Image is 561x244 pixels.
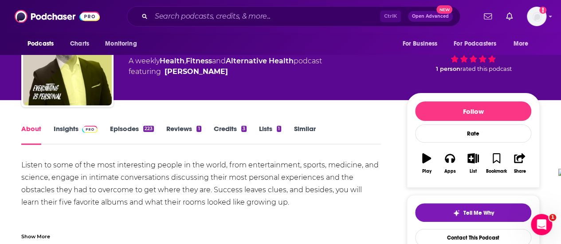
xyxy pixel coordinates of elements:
button: Show profile menu [527,7,546,26]
a: Jon Small [165,66,228,77]
button: Apps [438,147,461,179]
span: Monitoring [105,38,137,50]
span: rated this podcast [460,66,512,72]
img: Podchaser - Follow, Share and Rate Podcasts [15,8,100,25]
span: New [436,5,452,14]
input: Search podcasts, credits, & more... [151,9,380,23]
span: Podcasts [27,38,54,50]
button: Play [415,147,438,179]
div: Share [514,169,526,174]
a: Health [160,57,184,65]
span: Logged in as amandawoods [527,7,546,26]
div: Bookmark [486,169,507,174]
span: and [212,57,226,65]
div: Play [422,169,432,174]
span: Tell Me Why [463,209,494,217]
button: List [462,147,485,179]
span: 1 [549,214,556,221]
div: Apps [444,169,456,174]
button: open menu [21,35,65,52]
a: Credits3 [214,124,247,145]
img: Podchaser Pro [82,126,98,133]
div: A weekly podcast [129,56,322,77]
button: Share [508,147,531,179]
button: open menu [99,35,148,52]
div: 223 [143,126,154,132]
a: Show notifications dropdown [502,9,516,24]
button: open menu [507,35,540,52]
span: , [184,57,186,65]
div: Rate [415,124,531,143]
span: More [514,38,529,50]
div: 1 [277,126,281,132]
div: 1 [196,126,201,132]
a: About [21,124,41,145]
div: Search podcasts, credits, & more... [127,6,460,27]
a: Similar [294,124,315,145]
iframe: Intercom live chat [531,214,552,235]
img: tell me why sparkle [453,209,460,217]
img: Everything is Personal [23,17,112,105]
img: User Profile [527,7,546,26]
span: 1 person [436,66,460,72]
button: open menu [396,35,448,52]
div: 3 [241,126,247,132]
span: For Podcasters [454,38,496,50]
a: Lists1 [259,124,281,145]
a: Reviews1 [166,124,201,145]
span: Ctrl K [380,11,401,22]
a: Fitness [186,57,212,65]
div: List [470,169,477,174]
span: Open Advanced [412,14,449,19]
a: Alternative Health [226,57,294,65]
svg: Add a profile image [539,7,546,14]
button: tell me why sparkleTell Me Why [415,203,531,222]
button: Open AdvancedNew [408,11,453,22]
span: For Business [402,38,437,50]
button: Bookmark [485,147,508,179]
button: open menu [448,35,509,52]
span: Charts [70,38,89,50]
span: featuring [129,66,322,77]
a: Charts [64,35,94,52]
a: InsightsPodchaser Pro [54,124,98,145]
a: Show notifications dropdown [480,9,495,24]
button: Follow [415,101,531,121]
a: Episodes223 [110,124,154,145]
